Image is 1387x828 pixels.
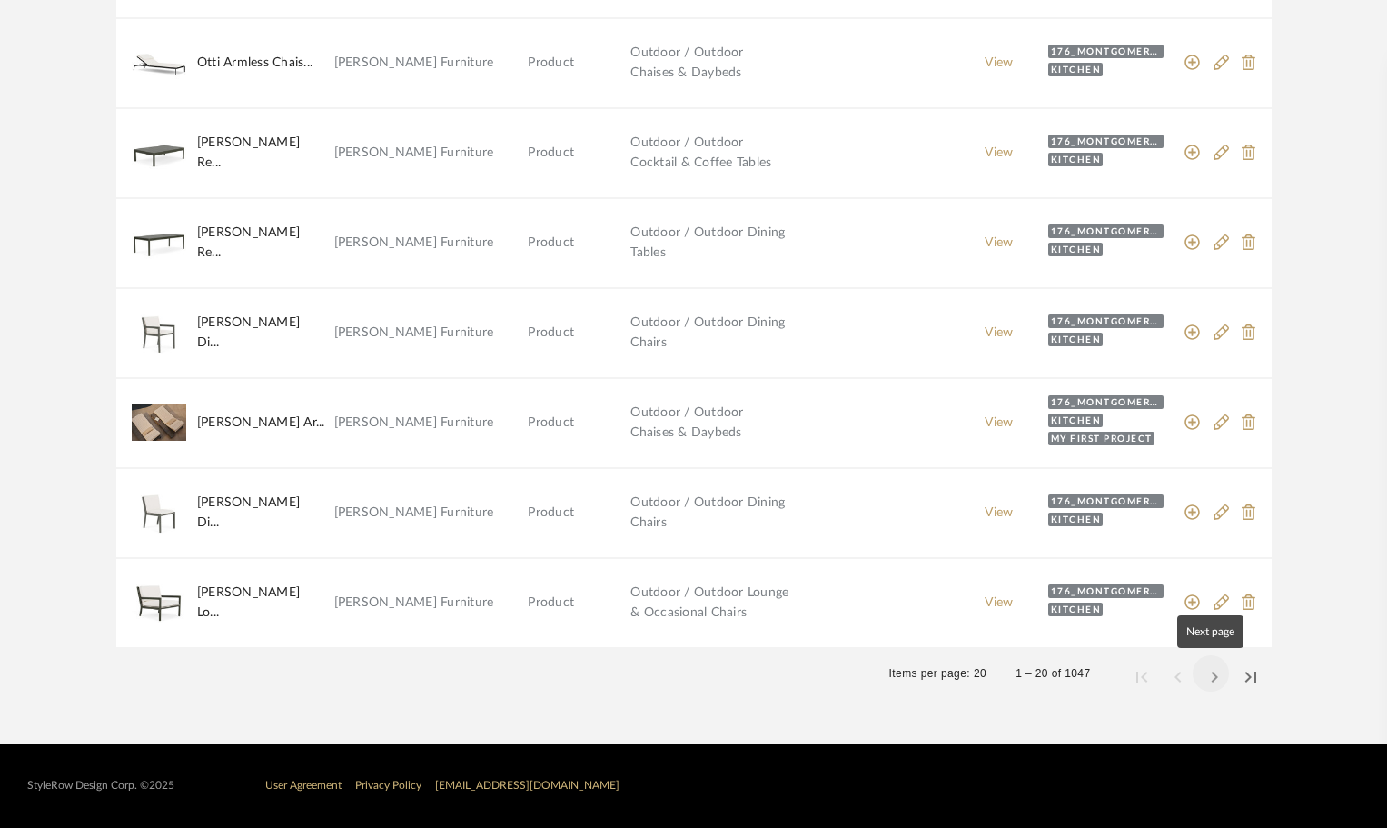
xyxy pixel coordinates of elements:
a: Kitchen [1048,513,1170,531]
a: Edit [1214,145,1230,162]
a: [EMAIL_ADDRESS][DOMAIN_NAME] [435,780,619,791]
a: Kitchen [1048,153,1170,171]
td: [PERSON_NAME] Ar... [197,413,334,433]
td: Outdoor / Outdoor Lounge & Occasional Chairs [630,583,798,623]
div: Kitchen [1048,333,1104,346]
a: View [985,416,1013,429]
a: Edit [1214,414,1230,432]
img: 6ecd9073-fc06-4594-9b36-0c87057a1dcc_80x80.jpg [132,404,186,441]
div: 176_Montgomery Roof Deck [1048,135,1164,148]
img: 4780198a-5f7c-4ec9-8e97-cbac75c15f2f_80x80.jpg [132,35,186,90]
div: 20 [974,664,986,683]
a: Remove [1242,324,1255,342]
td: [PERSON_NAME] Di... [197,493,334,533]
td: Product [528,503,630,523]
td: Outdoor / Outdoor Dining Chairs [630,493,798,533]
a: View [985,146,1013,159]
a: Edit [1214,55,1230,72]
a: 176_Montgomery Roof Deck [1048,395,1170,414]
td: Product [528,143,630,163]
a: add to a inspiration library [1184,324,1201,342]
td: [PERSON_NAME] Furniture [334,143,529,163]
td: [PERSON_NAME] Re... [197,133,334,173]
td: [PERSON_NAME] Re... [197,223,334,263]
a: Remove [1242,55,1255,72]
div: Kitchen [1048,243,1104,256]
td: Product [528,413,630,433]
div: 176_Montgomery Roof Deck [1048,224,1164,238]
a: 176_Montgomery Roof Deck [1048,224,1170,243]
a: Kitchen [1048,333,1170,351]
td: Outdoor / Outdoor Dining Tables [630,223,798,263]
a: Kitchen [1048,63,1170,81]
td: Product [528,53,630,73]
td: [PERSON_NAME] Furniture [334,323,529,343]
a: My First Project [1048,432,1170,450]
div: 176_Montgomery Roof Deck [1048,584,1164,598]
td: Product [528,323,630,343]
a: Privacy Policy [355,780,421,791]
td: [PERSON_NAME] Furniture [334,593,529,613]
div: My First Project [1048,432,1154,445]
a: Kitchen [1048,603,1170,621]
a: View [985,596,1013,609]
td: [PERSON_NAME] Furniture [334,413,529,433]
a: View [985,236,1013,249]
td: [PERSON_NAME] Furniture [334,233,529,253]
a: add to a inspiration library [1184,414,1201,432]
div: Kitchen [1048,603,1104,616]
a: Remove [1242,414,1255,432]
div: Kitchen [1048,414,1104,427]
a: 176_Montgomery Roof Deck [1048,45,1170,63]
td: [PERSON_NAME] Lo... [197,583,334,623]
div: 176_Montgomery Roof Deck [1048,314,1164,328]
div: 176_Montgomery Roof Deck [1048,45,1164,58]
a: Edit [1214,504,1230,522]
a: Remove [1242,234,1255,252]
div: StyleRow Design Corp. ©2025 [27,779,174,793]
a: Edit [1214,234,1230,252]
a: User Agreement [265,780,342,791]
button: Last page [1229,655,1265,692]
img: 6067a787-da82-4012-ae4a-66328e340d71_80x80.jpg [132,575,186,630]
a: add to a inspiration library [1184,594,1201,612]
img: 2aca86b9-12d7-4fc6-9b55-5f989d5dcc68_80x80.jpg [132,305,184,360]
a: 176_Montgomery Roof Deck [1048,314,1170,333]
a: 176_Montgomery Roof Deck [1048,584,1170,603]
div: 1 – 20 of 1047 [1015,664,1090,683]
img: 5d406381-852e-4e2c-9261-8a77ad7584a9_80x80.jpg [132,215,186,270]
a: add to a inspiration library [1184,504,1201,522]
img: 08e4e3a1-8cc5-4303-9424-8c594d6affae_80x80.jpg [132,486,186,540]
a: add to a inspiration library [1184,234,1201,252]
a: Remove [1242,594,1255,612]
td: Product [528,593,630,613]
button: Next page [1193,655,1229,692]
td: [PERSON_NAME] Furniture [334,503,529,523]
td: Outdoor / Outdoor Cocktail & Coffee Tables [630,133,798,173]
a: Kitchen [1048,243,1170,261]
a: View [985,56,1013,69]
a: 176_Montgomery Roof Deck [1048,135,1170,153]
a: Edit [1214,594,1230,612]
a: add to a inspiration library [1184,55,1201,72]
td: Outdoor / Outdoor Chaises & Daybeds [630,43,798,83]
td: Otti Armless Chais... [197,53,334,73]
a: View [985,506,1013,519]
td: Outdoor / Outdoor Chaises & Daybeds [630,403,798,443]
a: Kitchen [1048,414,1170,432]
a: Remove [1242,145,1255,162]
div: Items per page: [889,664,970,683]
a: View [985,326,1013,339]
td: Product [528,233,630,253]
a: add to a inspiration library [1184,145,1201,162]
a: Remove [1242,504,1255,522]
img: 9803cf6c-b839-47aa-90ed-cac63b117535_80x80.jpg [132,125,186,180]
a: 176_Montgomery Roof Deck [1048,494,1170,513]
div: Kitchen [1048,153,1104,166]
div: 176_Montgomery Roof Deck [1048,395,1164,409]
div: 176_Montgomery Roof Deck [1048,494,1164,508]
a: Edit [1214,324,1230,342]
div: Kitchen [1048,63,1104,76]
td: [PERSON_NAME] Di... [197,313,334,353]
td: [PERSON_NAME] Furniture [334,53,529,73]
